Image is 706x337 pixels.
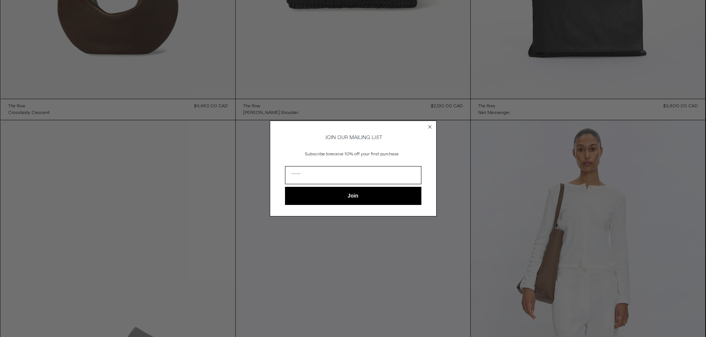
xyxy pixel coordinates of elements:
[305,151,330,157] span: Subscribe to
[285,187,421,205] button: Join
[324,134,382,141] span: JOIN OUR MAILING LIST
[330,151,399,157] span: receive 10% off your first purchase
[285,166,421,184] input: Email
[426,123,434,131] button: Close dialog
